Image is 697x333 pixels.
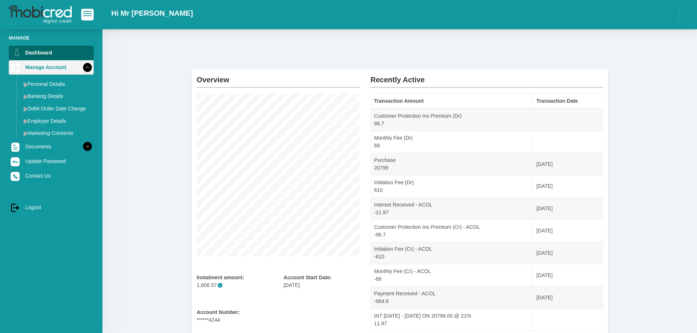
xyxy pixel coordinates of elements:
h2: Overview [197,69,360,84]
a: Marketing Consents [20,127,94,139]
b: Account Number: [197,309,240,315]
td: Initiation Fee (Cr) - ACOL -610 [371,242,533,264]
a: Contact Us [9,169,94,183]
td: [DATE] [533,242,603,264]
td: [DATE] [533,287,603,309]
td: INT [DATE] - [DATE] ON 20799.00 @ 21% 11.97 [371,309,533,331]
img: menu arrow [23,119,27,124]
td: Monthly Fee (Dr) 68 [371,131,533,153]
img: menu arrow [23,82,27,87]
b: Account Start Date: [284,275,331,280]
td: Interest Received - ACOL -11.97 [371,197,533,220]
p: 1,606.57 [197,281,273,289]
a: Banking Details [20,90,94,102]
div: [DATE] [284,274,360,289]
td: Purchase 20799 [371,153,533,175]
td: Customer Protection Ins Premium (Cr) - ACOL -96.7 [371,220,533,242]
td: [DATE] [533,197,603,220]
th: Transaction Amount [371,94,533,109]
a: Employer Details [20,115,94,127]
img: menu arrow [23,107,27,111]
td: Initiation Fee (Dr) 610 [371,175,533,198]
td: Payment Received - ACOL -984.6 [371,287,533,309]
td: Monthly Fee (Cr) - ACOL -68 [371,264,533,287]
a: Documents [9,140,94,154]
b: Instalment amount: [197,275,244,280]
a: Logout [9,200,94,214]
img: menu arrow [23,131,27,136]
a: Dashboard [9,46,94,60]
a: Update Password [9,154,94,168]
img: logo-mobicred.svg [9,5,72,24]
li: Manage [9,34,94,41]
a: Manage Account [9,60,94,74]
td: [DATE] [533,153,603,175]
td: [DATE] [533,175,603,198]
span: i [218,283,222,288]
td: [DATE] [533,264,603,287]
a: Personal Details [20,78,94,90]
td: [DATE] [533,220,603,242]
td: Customer Protection Ins Premium (Dr) 96.7 [371,109,533,131]
a: Debit Order Date Change [20,103,94,114]
h2: Recently Active [371,69,603,84]
th: Transaction Date [533,94,603,109]
img: menu arrow [23,94,27,99]
h2: Hi Mr [PERSON_NAME] [111,9,193,18]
